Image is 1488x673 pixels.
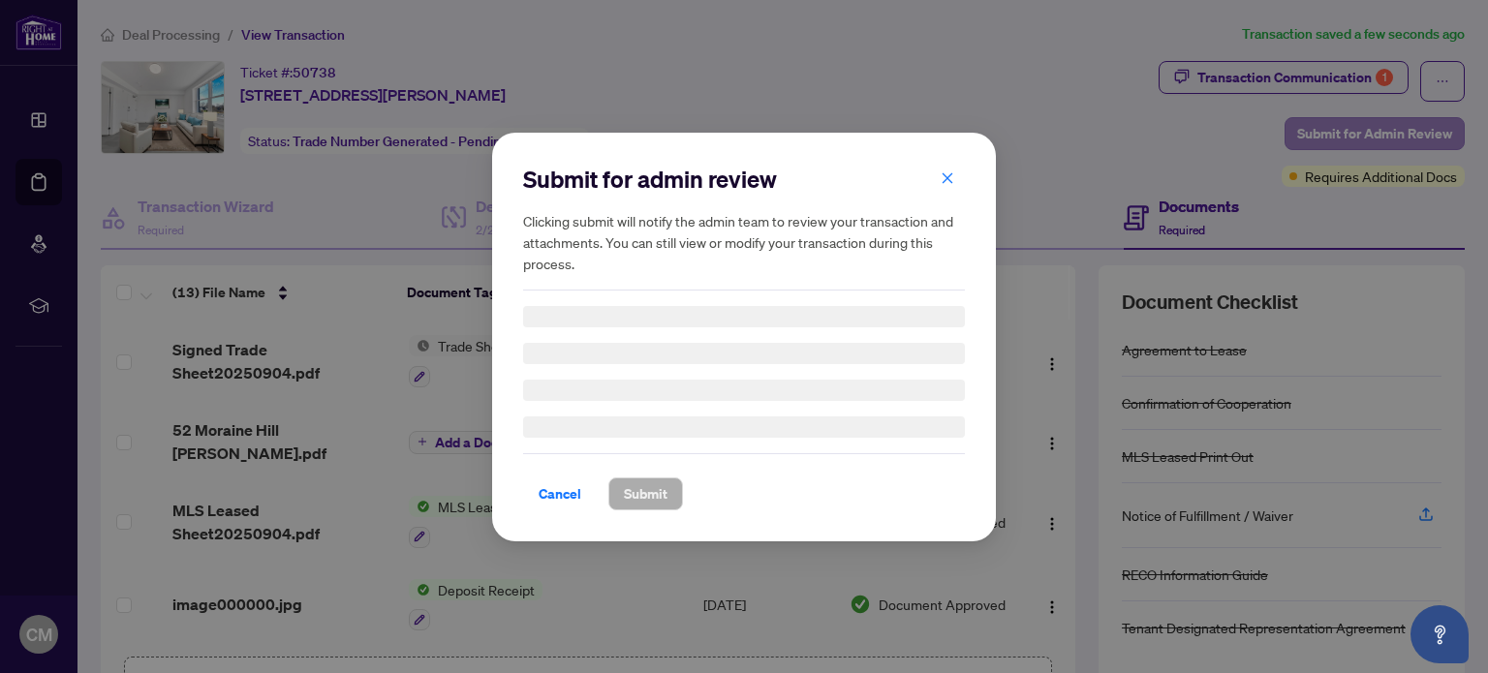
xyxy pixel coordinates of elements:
[608,477,683,510] button: Submit
[523,210,965,274] h5: Clicking submit will notify the admin team to review your transaction and attachments. You can st...
[523,477,597,510] button: Cancel
[539,478,581,509] span: Cancel
[523,164,965,195] h2: Submit for admin review
[1410,605,1469,663] button: Open asap
[941,170,954,184] span: close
